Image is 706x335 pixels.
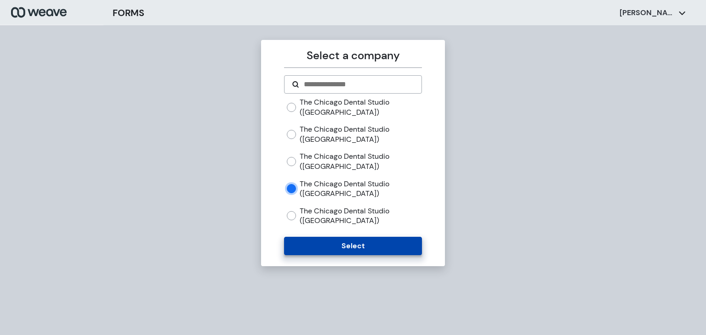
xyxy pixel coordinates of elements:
[300,97,421,117] label: The Chicago Dental Studio ([GEOGRAPHIC_DATA])
[300,206,421,226] label: The Chicago Dental Studio ([GEOGRAPHIC_DATA])
[300,179,421,199] label: The Chicago Dental Studio ([GEOGRAPHIC_DATA])
[303,79,414,90] input: Search
[284,47,421,64] p: Select a company
[300,124,421,144] label: The Chicago Dental Studio ([GEOGRAPHIC_DATA])
[300,151,421,171] label: The Chicago Dental Studio ([GEOGRAPHIC_DATA])
[620,8,675,18] p: [PERSON_NAME]
[284,237,421,255] button: Select
[113,6,144,20] h3: FORMS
